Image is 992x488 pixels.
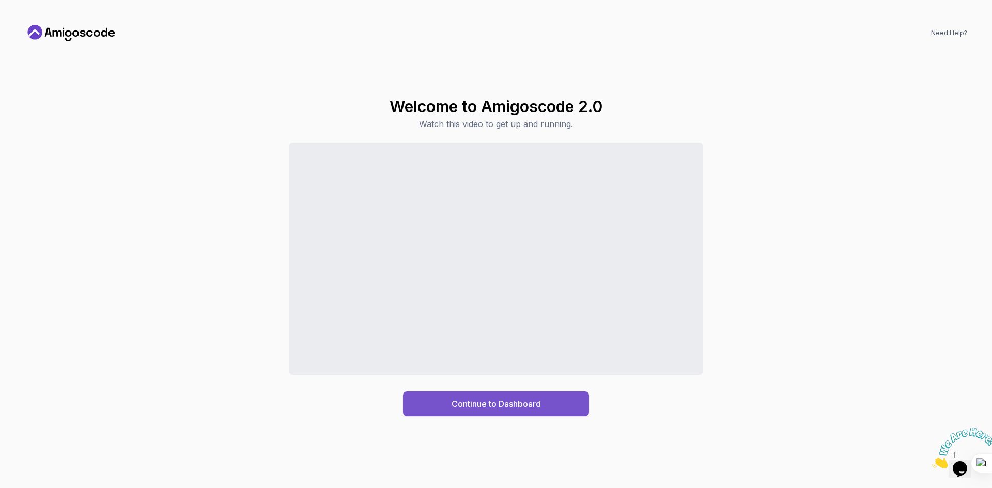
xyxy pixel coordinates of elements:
[390,118,602,130] p: Watch this video to get up and running.
[403,391,589,416] button: Continue to Dashboard
[931,29,967,37] a: Need Help?
[452,398,541,410] div: Continue to Dashboard
[390,97,602,116] h1: Welcome to Amigoscode 2.0
[928,423,992,473] iframe: chat widget
[25,25,118,41] a: Home link
[4,4,8,13] span: 1
[4,4,68,45] img: Chat attention grabber
[289,143,703,375] iframe: Sales Video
